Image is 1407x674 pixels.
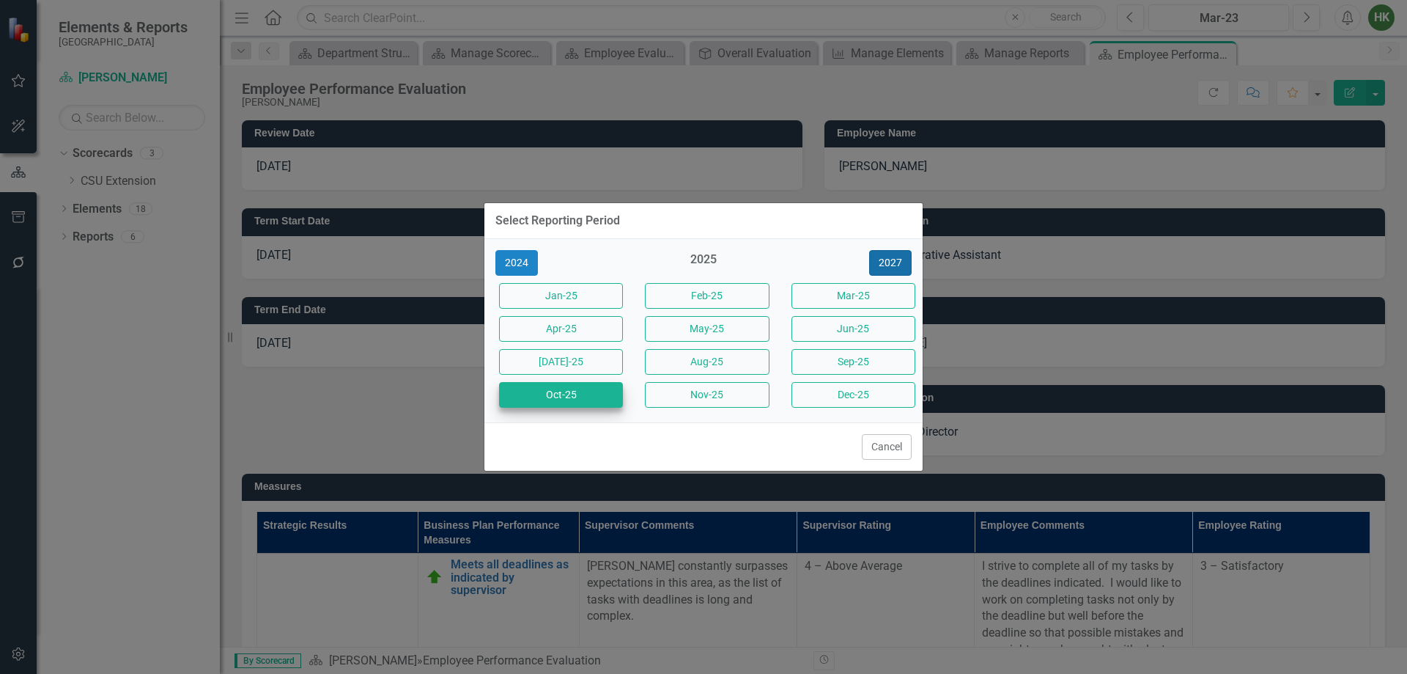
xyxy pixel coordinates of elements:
button: Cancel [862,434,912,460]
button: Jun-25 [791,316,915,342]
button: [DATE]-25 [499,349,623,375]
div: Select Reporting Period [495,214,620,227]
button: 2027 [869,250,912,276]
button: Sep-25 [791,349,915,375]
div: 2025 [641,252,765,276]
button: Apr-25 [499,316,623,342]
button: Jan-25 [499,283,623,309]
button: Mar-25 [791,283,915,309]
button: 2024 [495,250,538,276]
button: Feb-25 [645,283,769,309]
button: Dec-25 [791,382,915,408]
button: Aug-25 [645,349,769,375]
button: Nov-25 [645,382,769,408]
button: Oct-25 [499,382,623,408]
button: May-25 [645,316,769,342]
